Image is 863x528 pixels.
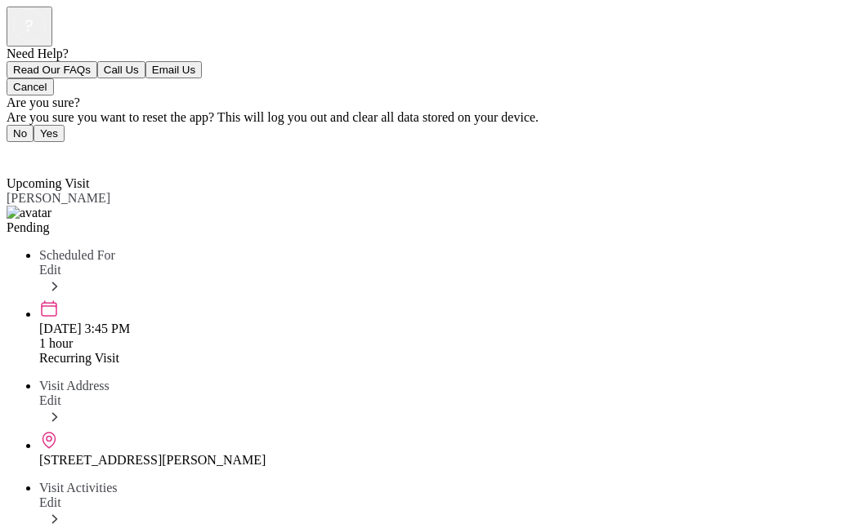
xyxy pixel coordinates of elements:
[7,206,51,220] img: avatar
[39,379,110,393] span: Visit Address
[7,61,97,78] button: Read Our FAQs
[97,61,145,78] button: Call Us
[7,110,856,125] div: Are you sure you want to reset the app? This will log you out and clear all data stored on your d...
[16,147,43,161] span: Back
[7,47,856,61] div: Need Help?
[39,263,61,277] span: Edit
[39,393,61,407] span: Edit
[7,125,34,142] button: No
[34,125,65,142] button: Yes
[7,220,856,235] div: Pending
[145,61,202,78] button: Email Us
[39,336,856,351] div: 1 hour
[39,351,856,366] div: Recurring Visit
[39,495,61,509] span: Edit
[39,322,856,336] div: [DATE] 3:45 PM
[7,95,856,110] div: Are you sure?
[39,481,117,495] span: Visit Activities
[7,191,110,205] span: [PERSON_NAME]
[7,176,89,190] span: Upcoming Visit
[39,453,856,468] div: [STREET_ADDRESS][PERSON_NAME]
[39,248,115,262] span: Scheduled For
[7,78,54,95] button: Cancel
[7,147,43,161] a: Back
